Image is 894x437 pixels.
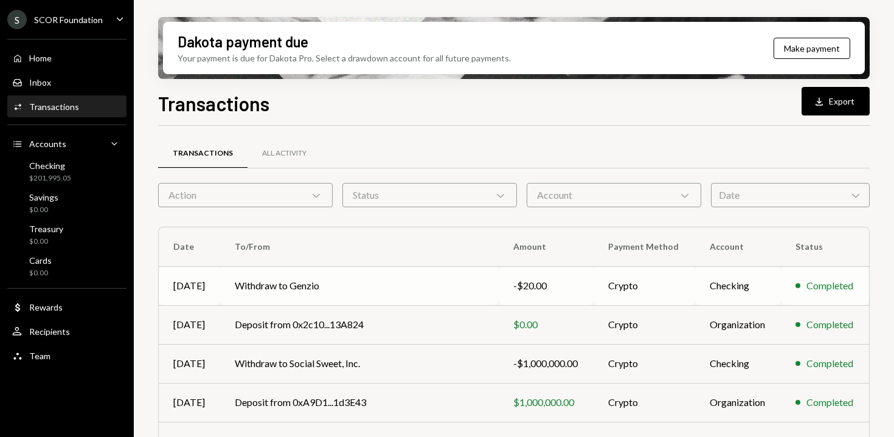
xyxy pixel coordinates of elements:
[178,32,308,52] div: Dakota payment due
[806,278,853,293] div: Completed
[220,266,499,305] td: Withdraw to Genzio
[7,157,126,186] a: Checking$201,995.05
[29,192,58,202] div: Savings
[594,305,695,344] td: Crypto
[342,183,517,207] div: Status
[594,266,695,305] td: Crypto
[173,148,233,159] div: Transactions
[7,296,126,318] a: Rewards
[158,138,248,169] a: Transactions
[513,278,579,293] div: -$20.00
[158,91,269,115] h1: Transactions
[158,183,333,207] div: Action
[527,183,701,207] div: Account
[7,220,126,249] a: Treasury$0.00
[7,71,126,93] a: Inbox
[7,188,126,218] a: Savings$0.00
[173,278,206,293] div: [DATE]
[802,87,870,115] button: Export
[7,95,126,117] a: Transactions
[806,317,853,332] div: Completed
[29,53,52,63] div: Home
[711,183,870,207] div: Date
[7,132,126,154] a: Accounts
[29,255,52,266] div: Cards
[7,10,27,29] div: S
[695,305,781,344] td: Organization
[29,351,50,361] div: Team
[29,268,52,278] div: $0.00
[594,344,695,383] td: Crypto
[173,356,206,371] div: [DATE]
[29,77,51,88] div: Inbox
[499,227,594,266] th: Amount
[220,305,499,344] td: Deposit from 0x2c10...13A824
[513,317,579,332] div: $0.00
[173,317,206,332] div: [DATE]
[695,266,781,305] td: Checking
[29,302,63,312] div: Rewards
[220,344,499,383] td: Withdraw to Social Sweet, Inc.
[594,227,695,266] th: Payment Method
[781,227,869,266] th: Status
[248,138,321,169] a: All Activity
[7,345,126,366] a: Team
[7,252,126,281] a: Cards$0.00
[513,395,579,410] div: $1,000,000.00
[220,227,499,266] th: To/From
[29,139,66,149] div: Accounts
[29,236,63,247] div: $0.00
[262,148,307,159] div: All Activity
[806,356,853,371] div: Completed
[29,205,58,215] div: $0.00
[594,383,695,422] td: Crypto
[29,173,71,184] div: $201,995.05
[34,15,103,25] div: SCOR Foundation
[7,320,126,342] a: Recipients
[7,47,126,69] a: Home
[695,383,781,422] td: Organization
[806,395,853,410] div: Completed
[159,227,220,266] th: Date
[774,38,850,59] button: Make payment
[29,102,79,112] div: Transactions
[695,227,781,266] th: Account
[173,395,206,410] div: [DATE]
[220,383,499,422] td: Deposit from 0xA9D1...1d3E43
[178,52,511,64] div: Your payment is due for Dakota Pro. Select a drawdown account for all future payments.
[29,160,71,171] div: Checking
[513,356,579,371] div: -$1,000,000.00
[29,224,63,234] div: Treasury
[29,326,70,337] div: Recipients
[695,344,781,383] td: Checking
